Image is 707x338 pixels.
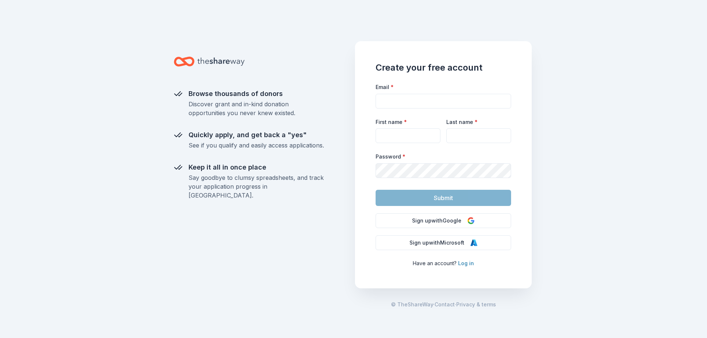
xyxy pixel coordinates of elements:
img: Google Logo [467,217,475,224]
img: Microsoft Logo [470,239,478,246]
button: Sign upwithMicrosoft [376,235,511,250]
div: See if you qualify and easily access applications. [189,141,324,150]
a: Contact [435,300,455,309]
a: Log in [458,260,474,266]
button: Sign upwithGoogle [376,213,511,228]
div: Discover grant and in-kind donation opportunities you never knew existed. [189,100,324,117]
label: Last name [446,118,478,126]
label: Email [376,83,394,91]
label: First name [376,118,407,126]
span: Have an account? [413,260,457,266]
div: Quickly apply, and get back a "yes" [189,129,324,141]
label: Password [376,153,405,160]
span: · · [391,300,496,309]
div: Say goodbye to clumsy spreadsheets, and track your application progress in [GEOGRAPHIC_DATA]. [189,173,324,200]
span: © TheShareWay [391,301,433,307]
a: Privacy & terms [456,300,496,309]
div: Browse thousands of donors [189,88,324,100]
div: Keep it all in once place [189,161,324,173]
h1: Create your free account [376,62,511,74]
